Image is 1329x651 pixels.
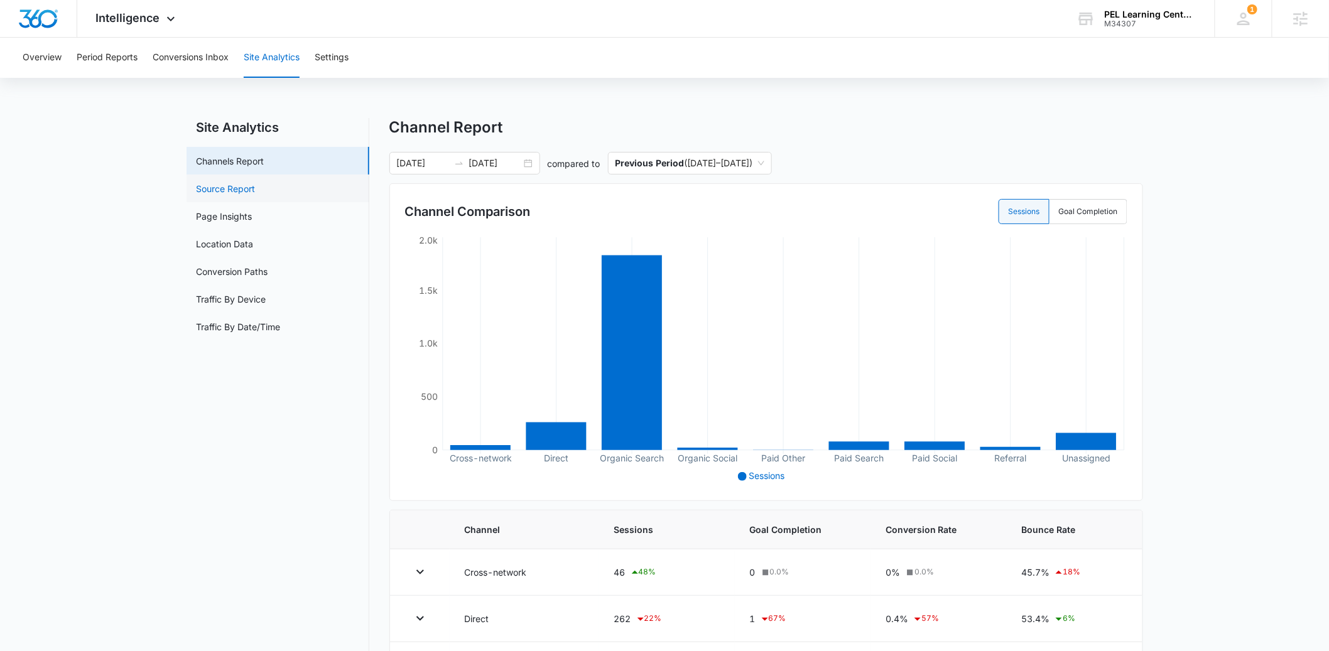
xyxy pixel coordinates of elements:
[904,566,934,578] div: 0.0 %
[913,611,939,627] div: 57 %
[614,611,720,627] div: 262
[1054,611,1075,627] div: 6 %
[750,523,855,536] span: Goal Completion
[449,453,511,463] tspan: Cross-network
[544,453,568,463] tspan: Direct
[886,611,991,627] div: 0.4%
[77,38,138,78] button: Period Reports
[410,562,430,582] button: Toggle Row Expanded
[197,293,266,306] a: Traffic By Device
[96,11,160,24] span: Intelligence
[244,38,300,78] button: Site Analytics
[197,154,264,168] a: Channels Report
[187,118,369,137] h2: Site Analytics
[761,453,805,463] tspan: Paid Other
[999,199,1050,224] label: Sessions
[750,611,855,627] div: 1
[419,285,438,296] tspan: 1.5k
[1021,523,1122,536] span: Bounce Rate
[315,38,349,78] button: Settings
[397,156,449,170] input: Start date
[636,611,662,627] div: 22 %
[450,549,599,596] td: Cross-network
[197,265,268,278] a: Conversion Paths
[616,158,685,168] p: Previous Period
[197,320,281,333] a: Traffic By Date/Time
[614,523,720,536] span: Sessions
[1247,4,1257,14] div: notifications count
[750,566,855,579] div: 0
[616,153,764,174] span: ( [DATE] – [DATE] )
[1021,611,1122,627] div: 53.4%
[197,210,252,223] a: Page Insights
[1050,199,1127,224] label: Goal Completion
[994,453,1026,463] tspan: Referral
[432,444,438,455] tspan: 0
[1105,9,1196,19] div: account name
[886,523,991,536] span: Conversion Rate
[405,202,531,221] h3: Channel Comparison
[197,237,254,250] a: Location Data
[389,118,503,137] h1: Channel Report
[1021,565,1122,580] div: 45.7%
[614,565,720,580] div: 46
[1062,453,1110,464] tspan: Unassigned
[760,566,789,578] div: 0.0 %
[465,523,584,536] span: Channel
[419,235,438,245] tspan: 2.0k
[834,453,884,463] tspan: Paid Search
[912,453,957,463] tspan: Paid Social
[749,470,785,481] span: Sessions
[760,611,786,627] div: 67 %
[450,596,599,642] td: Direct
[548,157,600,170] p: compared to
[197,182,256,195] a: Source Report
[421,391,438,402] tspan: 500
[630,565,656,580] div: 48 %
[1105,19,1196,28] div: account id
[454,158,464,168] span: to
[600,453,664,464] tspan: Organic Search
[886,566,991,579] div: 0%
[419,338,438,348] tspan: 1.0k
[454,158,464,168] span: swap-right
[1054,565,1080,580] div: 18 %
[469,156,521,170] input: End date
[678,453,737,464] tspan: Organic Social
[410,608,430,628] button: Toggle Row Expanded
[23,38,62,78] button: Overview
[153,38,229,78] button: Conversions Inbox
[1247,4,1257,14] span: 1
